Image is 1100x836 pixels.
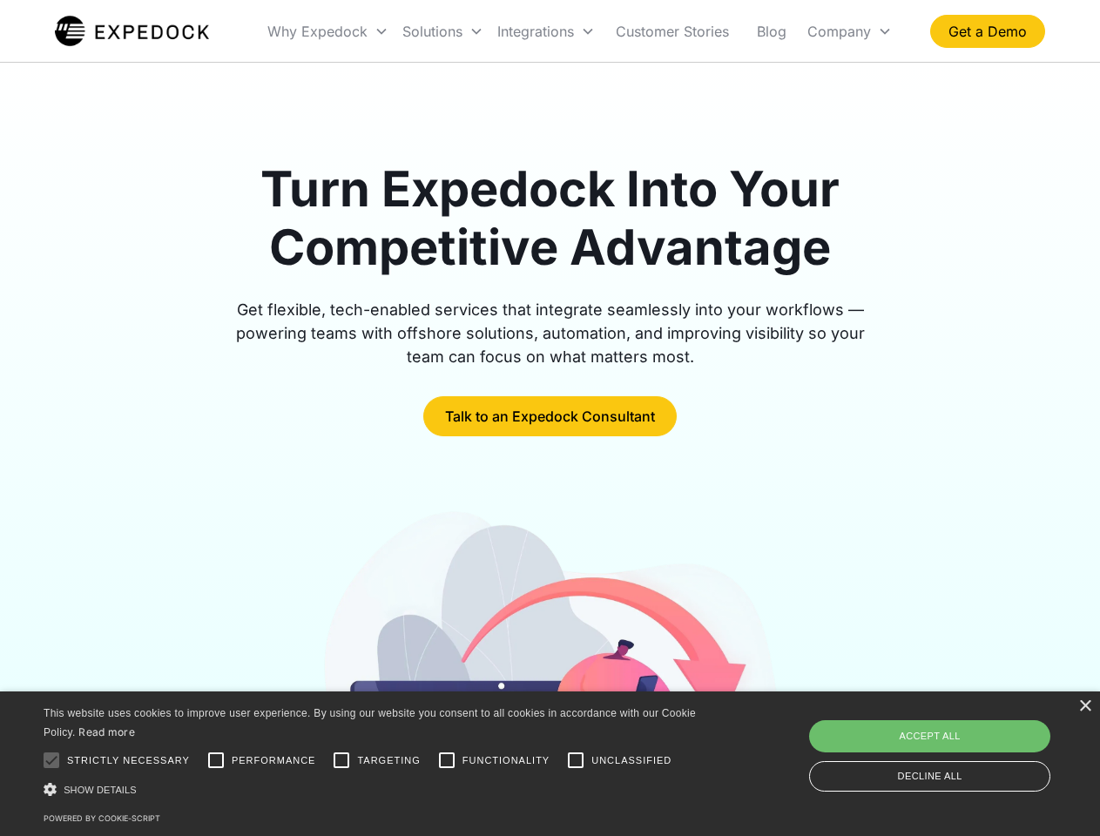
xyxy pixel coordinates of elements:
[402,23,462,40] div: Solutions
[497,23,574,40] div: Integrations
[260,2,395,61] div: Why Expedock
[216,160,885,277] h1: Turn Expedock Into Your Competitive Advantage
[64,785,137,795] span: Show details
[423,396,677,436] a: Talk to an Expedock Consultant
[490,2,602,61] div: Integrations
[216,298,885,368] div: Get flexible, tech-enabled services that integrate seamlessly into your workflows — powering team...
[44,813,160,823] a: Powered by cookie-script
[357,753,420,768] span: Targeting
[232,753,316,768] span: Performance
[807,23,871,40] div: Company
[602,2,743,61] a: Customer Stories
[44,780,702,799] div: Show details
[930,15,1045,48] a: Get a Demo
[395,2,490,61] div: Solutions
[591,753,671,768] span: Unclassified
[67,753,190,768] span: Strictly necessary
[55,14,209,49] a: home
[800,2,899,61] div: Company
[462,753,550,768] span: Functionality
[55,14,209,49] img: Expedock Logo
[743,2,800,61] a: Blog
[78,725,135,738] a: Read more
[44,707,696,739] span: This website uses cookies to improve user experience. By using our website you consent to all coo...
[810,648,1100,836] iframe: Chat Widget
[267,23,368,40] div: Why Expedock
